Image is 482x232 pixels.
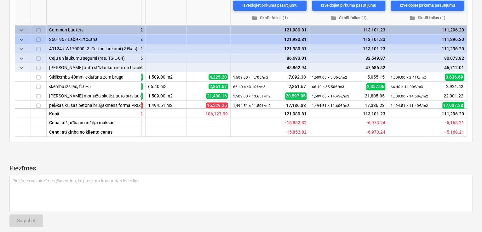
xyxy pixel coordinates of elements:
span: keyboard_arrow_down [18,55,25,62]
div: Izveidojiet pirkuma pasūtījumu [242,2,297,9]
span: 17,037.38 [442,102,464,109]
div: Betona bruģakmens auto stāvlaukumiem un brauktuvei [49,63,138,72]
small: 1,509.00 × 3.35€ / m2 [312,75,347,80]
div: 121,980.81 [233,44,307,53]
p: Piezīmes [9,164,473,173]
button: Izveidojiet pirkuma pasūtījumu [312,0,385,10]
div: Izveidojiet pirkuma pasūtījumu [400,2,455,9]
span: keyboard_arrow_down [18,36,25,43]
small: 1,509.00 × 4.70€ / m2 [233,75,268,80]
span: 20,597.85 [285,92,307,99]
div: 2601967 Labiekārtošana [49,35,138,44]
small: 66.40 × 44.00€ / m3 [391,85,423,89]
span: Paredzamā rentabilitāte - iesniegts piedāvājums salīdzinājumā ar klienta cenu [366,130,385,135]
small: 1,509.00 × 14.45€ / m2 [312,94,349,98]
span: folder [330,15,336,20]
span: Paredzamā rentabilitāte - iesniegts piedāvājums salīdzinājumā ar mērķa cenu [285,120,307,125]
div: 121,980.81 [233,35,307,44]
div: 80,073.82 [391,53,464,63]
div: 111,296.20 [388,108,467,118]
span: Paredzamā rentabilitāte - iesniegts piedāvājums salīdzinājumā ar klienta cenu [285,130,307,135]
div: Ceļu un laukumu segumi (ras. TS-L-04) [49,53,138,63]
span: 2,357.06 [366,83,385,90]
span: folder [252,15,257,20]
span: 22,001.22 [443,93,464,99]
div: 47,686.82 [312,63,385,72]
small: 1,494.51 × 11.40€ / m2 [391,103,428,108]
div: Cena: atšķirība no klienta cenas [47,127,141,137]
div: šķembu izsijas, fr.0--5 [49,82,138,91]
div: Cena: atšķirība no mērķa maksas [47,118,141,127]
span: 16,529.25 [206,102,228,108]
div: 86,693.01 [233,53,307,63]
small: 1,494.51 × 11.50€ / m2 [233,103,271,108]
div: 49124 / W170000 .2. Ceļi un laukumi (2 ēkas) [49,44,138,53]
button: Izveidojiet pirkuma pasūtījumu [391,0,464,10]
span: keyboard_arrow_down [18,26,25,34]
div: 82,549.87 [312,53,385,63]
div: pelēkas krāsas betona bruģakmens forma PRIZMA ar fāzi, 200x100x80mm [49,101,138,110]
div: 1,494.51 m2 [146,101,186,110]
span: 17,336.28 [364,102,385,108]
button: Skatīt failus (1) [391,13,464,23]
span: Paredzamā rentabilitāte - iesniegts piedāvājums salīdzinājumā ar mērķa cenu [366,120,385,125]
div: 121,980.81 [233,25,307,35]
div: 113,101.23 [312,44,385,53]
div: 113,101.23 [312,25,385,35]
small: 1,509.00 × 13.65€ / m2 [233,94,271,98]
div: 1,509.00 m2 [146,72,186,82]
span: 17,186.83 [285,102,307,108]
span: Skatīt failus (1) [314,14,383,21]
button: Skatīt failus (1) [312,13,385,23]
span: keyboard_arrow_down [18,45,25,53]
span: Skatīt failus (1) [393,14,462,21]
span: 2,921.42 [445,83,464,90]
div: 48,862.94 [233,63,307,72]
div: 66.40 m3 [146,82,186,91]
div: 1,509.00 m2 [146,91,186,101]
span: keyboard_arrow_down [18,64,25,72]
small: 1,509.00 × 14.58€ / m2 [391,94,428,98]
div: 111,296.20 [391,44,464,53]
small: 66.40 × 43.10€ / m3 [233,85,266,89]
div: 111,296.20 [391,25,464,35]
button: Skatīt failus (1) [233,13,307,23]
div: Common budžets [49,25,138,34]
div: 111,296.20 [391,35,464,44]
div: 113,101.23 [309,108,388,118]
span: 4,225.20 [209,74,228,80]
small: 66.40 × 35.50€ / m3 [312,85,344,89]
div: Betona bruģakmeņa montāža skujiņā auto stāvlaukumiem un brauktuvei 80mm [49,91,138,100]
button: Izveidojiet pirkuma pasūtījumu [233,0,307,10]
span: folder [409,15,415,20]
iframe: Chat Widget [450,202,482,232]
span: Skatīt failus (1) [236,14,304,21]
span: 5,055.15 [367,74,385,80]
span: 2,861.67 [209,84,228,89]
span: 2,861.67 [288,83,307,90]
span: Paredzamā rentabilitāte - iesniegts piedāvājums salīdzinājumā ar mērķa cenu [445,120,464,125]
span: 7,092.30 [288,74,307,80]
span: 21,805.05 [364,93,385,99]
div: Sīkšķemba 40mm ieklāšana zem bruģa [49,72,138,81]
div: Izveidojiet pirkuma pasūtījumu [321,2,376,9]
span: Paredzamā rentabilitāte - iesniegts piedāvājums salīdzinājumā ar klienta cenu [445,130,464,135]
div: 113,101.23 [312,35,385,44]
div: 106,127.99 [186,108,231,118]
span: 21,488.16 [206,93,228,99]
small: 1,509.00 × 2.41€ / m2 [391,75,426,80]
div: 46,712.01 [391,63,464,72]
div: 121,980.81 [231,108,309,118]
small: 1,494.51 × 11.60€ / m2 [312,103,349,108]
div: Kopā [47,108,141,118]
span: 3,636.69 [445,74,464,80]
